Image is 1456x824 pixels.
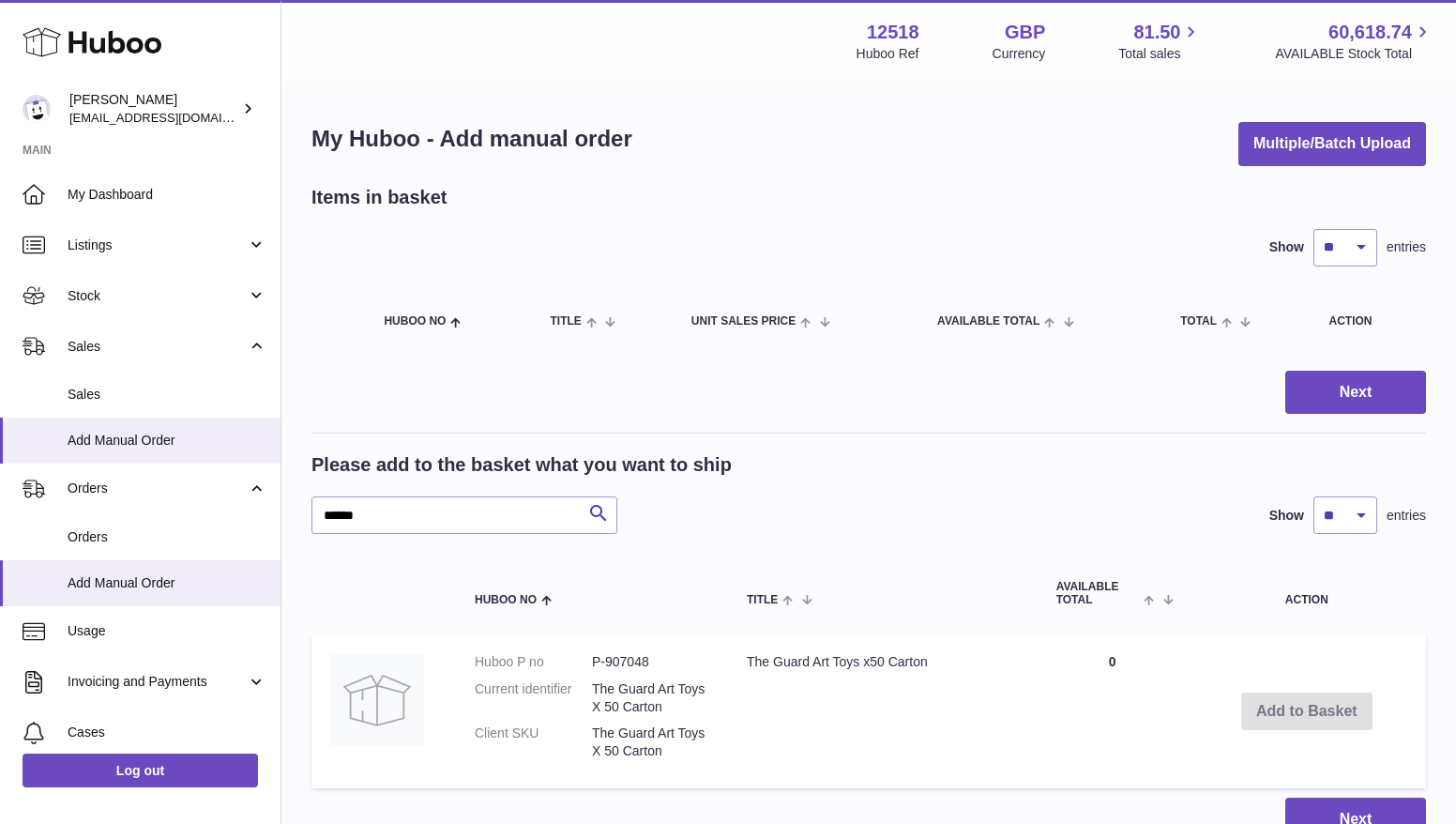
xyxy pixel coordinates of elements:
[1328,20,1412,45] span: 60,618.74
[68,432,266,450] span: Add Manual Order
[592,725,709,760] dd: The Guard Art Toys X 50 Carton
[1328,315,1407,328] div: Action
[68,574,266,592] span: Add Manual Order
[1269,507,1304,525] label: Show
[1118,20,1202,63] a: 81.50 Total sales
[68,622,266,640] span: Usage
[68,338,247,356] span: Sales
[551,315,582,328] span: Title
[68,673,247,691] span: Invoicing and Payments
[1133,20,1180,45] span: 81.50
[68,237,247,254] span: Listings
[728,634,1038,788] td: The Guard Art Toys x50 Carton
[1238,122,1426,166] button: Multiple/Batch Upload
[23,95,51,123] img: caitlin@fancylamp.co
[592,680,709,716] dd: The Guard Art Toys X 50 Carton
[384,315,446,328] span: Huboo no
[1188,562,1426,624] th: Action
[857,45,919,63] div: Huboo Ref
[68,480,247,497] span: Orders
[1180,315,1217,328] span: Total
[330,653,424,747] img: The Guard Art Toys x50 Carton
[475,725,592,760] dt: Client SKU
[867,20,919,45] strong: 12518
[691,315,796,328] span: Unit Sales Price
[937,315,1039,328] span: AVAILABLE Total
[1387,507,1426,525] span: entries
[1005,20,1045,45] strong: GBP
[475,653,592,671] dt: Huboo P no
[1056,581,1140,605] span: AVAILABLE Total
[1285,371,1426,415] button: Next
[69,91,238,127] div: [PERSON_NAME]
[311,124,632,154] h1: My Huboo - Add manual order
[475,594,537,606] span: Huboo no
[311,452,732,478] h2: Please add to the basket what you want to ship
[69,110,276,125] span: [EMAIL_ADDRESS][DOMAIN_NAME]
[23,754,258,787] a: Log out
[1387,238,1426,256] span: entries
[1038,634,1188,788] td: 0
[1275,20,1433,63] a: 60,618.74 AVAILABLE Stock Total
[68,287,247,305] span: Stock
[1275,45,1433,63] span: AVAILABLE Stock Total
[993,45,1046,63] div: Currency
[68,528,266,546] span: Orders
[747,594,778,606] span: Title
[68,386,266,404] span: Sales
[68,186,266,204] span: My Dashboard
[1118,45,1202,63] span: Total sales
[68,724,266,741] span: Cases
[311,185,447,210] h2: Items in basket
[475,680,592,716] dt: Current identifier
[592,653,709,671] dd: P-907048
[1269,238,1304,256] label: Show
